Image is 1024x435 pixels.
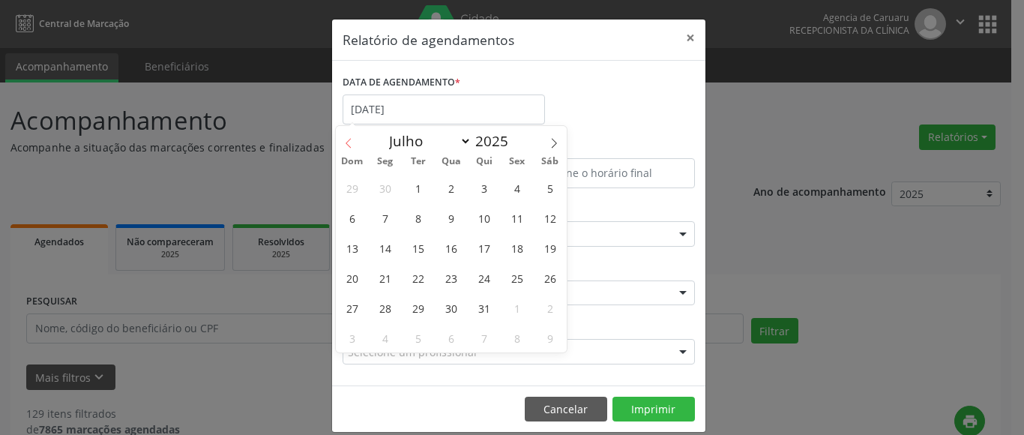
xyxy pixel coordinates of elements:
span: Julho 15, 2025 [403,233,433,262]
span: Qui [468,157,501,166]
span: Julho 14, 2025 [370,233,400,262]
span: Sex [501,157,534,166]
span: Agosto 6, 2025 [436,323,466,352]
span: Julho 13, 2025 [337,233,367,262]
input: Year [472,131,521,151]
span: Julho 17, 2025 [469,233,499,262]
span: Julho 6, 2025 [337,203,367,232]
span: Ter [402,157,435,166]
span: Julho 11, 2025 [502,203,531,232]
span: Julho 5, 2025 [535,173,564,202]
span: Agosto 4, 2025 [370,323,400,352]
span: Julho 20, 2025 [337,263,367,292]
span: Julho 22, 2025 [403,263,433,292]
h5: Relatório de agendamentos [343,30,514,49]
span: Sáb [534,157,567,166]
label: ATÉ [522,135,695,158]
span: Julho 30, 2025 [436,293,466,322]
span: Julho 25, 2025 [502,263,531,292]
span: Julho 19, 2025 [535,233,564,262]
span: Selecione um profissional [348,344,477,360]
span: Junho 29, 2025 [337,173,367,202]
label: DATA DE AGENDAMENTO [343,71,460,94]
span: Julho 2, 2025 [436,173,466,202]
button: Cancelar [525,397,607,422]
span: Julho 24, 2025 [469,263,499,292]
span: Julho 8, 2025 [403,203,433,232]
span: Agosto 3, 2025 [337,323,367,352]
span: Julho 1, 2025 [403,173,433,202]
span: Junho 30, 2025 [370,173,400,202]
button: Imprimir [612,397,695,422]
span: Julho 10, 2025 [469,203,499,232]
span: Agosto 8, 2025 [502,323,531,352]
button: Close [675,19,705,56]
span: Julho 23, 2025 [436,263,466,292]
span: Julho 31, 2025 [469,293,499,322]
span: Julho 7, 2025 [370,203,400,232]
input: Selecione o horário final [522,158,695,188]
span: Agosto 2, 2025 [535,293,564,322]
span: Agosto 7, 2025 [469,323,499,352]
span: Julho 12, 2025 [535,203,564,232]
span: Dom [336,157,369,166]
span: Agosto 9, 2025 [535,323,564,352]
select: Month [382,130,472,151]
span: Julho 21, 2025 [370,263,400,292]
span: Julho 9, 2025 [436,203,466,232]
span: Julho 16, 2025 [436,233,466,262]
span: Seg [369,157,402,166]
span: Julho 29, 2025 [403,293,433,322]
span: Julho 26, 2025 [535,263,564,292]
input: Selecione uma data ou intervalo [343,94,545,124]
span: Julho 18, 2025 [502,233,531,262]
span: Julho 27, 2025 [337,293,367,322]
span: Julho 3, 2025 [469,173,499,202]
span: Qua [435,157,468,166]
span: Julho 28, 2025 [370,293,400,322]
span: Agosto 1, 2025 [502,293,531,322]
span: Agosto 5, 2025 [403,323,433,352]
span: Julho 4, 2025 [502,173,531,202]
